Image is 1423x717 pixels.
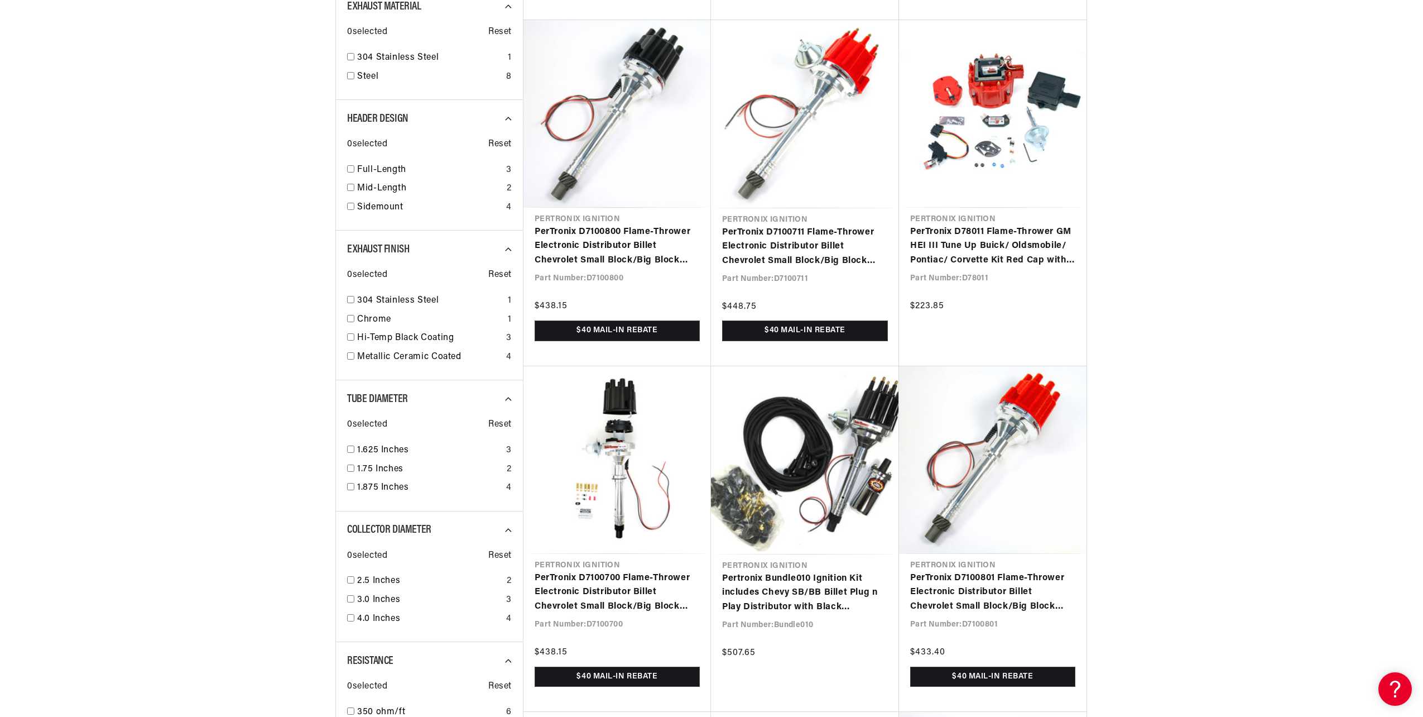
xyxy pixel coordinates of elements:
[722,572,888,615] a: Pertronix Bundle010 Ignition Kit includes Chevy SB/BB Billet Plug n Play Distributor with Black [...
[910,225,1075,268] a: PerTronix D78011 Flame-Thrower GM HEI III Tune Up Buick/ Oldsmobile/ Pontiac/ Corvette Kit Red Ca...
[507,181,512,196] div: 2
[506,200,512,215] div: 4
[488,549,512,563] span: Reset
[506,331,512,346] div: 3
[506,163,512,178] div: 3
[488,680,512,694] span: Reset
[357,462,502,477] a: 1.75 Inches
[488,268,512,283] span: Reset
[507,574,512,589] div: 2
[357,294,503,308] a: 304 Stainless Steel
[347,244,409,255] span: Exhaust Finish
[347,394,408,405] span: Tube Diameter
[507,462,512,477] div: 2
[508,294,512,308] div: 1
[357,200,502,215] a: Sidemount
[357,443,502,458] a: 1.625 Inches
[357,51,503,65] a: 304 Stainless Steel
[357,350,502,365] a: Metallic Ceramic Coated
[357,181,502,196] a: Mid-Length
[347,113,408,125] span: Header Design
[357,313,503,327] a: Chrome
[488,137,512,152] span: Reset
[508,313,512,327] div: 1
[722,226,888,269] a: PerTronix D7100711 Flame-Thrower Electronic Distributor Billet Chevrolet Small Block/Big Block wi...
[347,137,387,152] span: 0 selected
[357,331,502,346] a: Hi-Temp Black Coating
[508,51,512,65] div: 1
[357,481,502,495] a: 1.875 Inches
[357,574,502,589] a: 2.5 Inches
[357,163,502,178] a: Full-Length
[506,70,512,84] div: 8
[506,443,512,458] div: 3
[488,418,512,432] span: Reset
[506,612,512,627] div: 4
[488,25,512,40] span: Reset
[506,481,512,495] div: 4
[535,571,700,614] a: PerTronix D7100700 Flame-Thrower Electronic Distributor Billet Chevrolet Small Block/Big Block wi...
[357,612,502,627] a: 4.0 Inches
[347,656,393,667] span: Resistance
[347,268,387,283] span: 0 selected
[347,524,431,536] span: Collector Diameter
[347,25,387,40] span: 0 selected
[357,70,502,84] a: Steel
[347,680,387,694] span: 0 selected
[535,225,700,268] a: PerTronix D7100800 Flame-Thrower Electronic Distributor Billet Chevrolet Small Block/Big Block wi...
[347,1,421,12] span: Exhaust Material
[506,593,512,608] div: 3
[506,350,512,365] div: 4
[357,593,502,608] a: 3.0 Inches
[910,571,1075,614] a: PerTronix D7100801 Flame-Thrower Electronic Distributor Billet Chevrolet Small Block/Big Block wi...
[347,549,387,563] span: 0 selected
[347,418,387,432] span: 0 selected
